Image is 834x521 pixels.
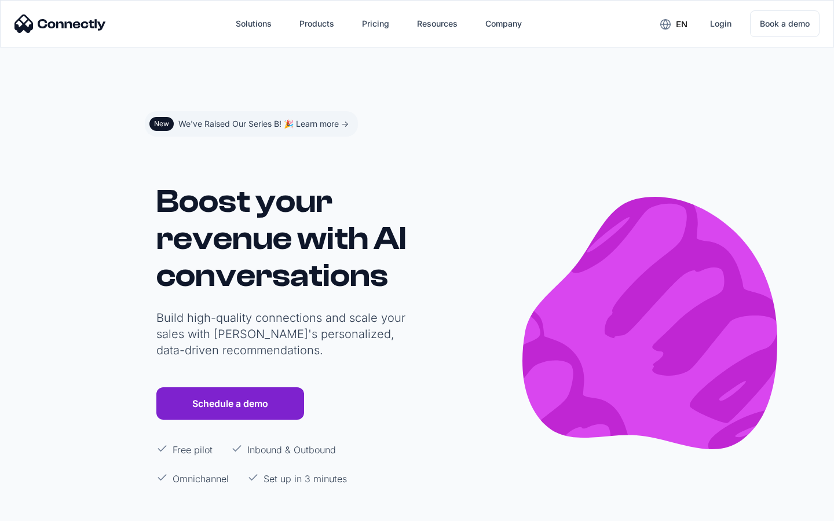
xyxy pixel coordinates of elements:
[14,14,106,33] img: Connectly Logo
[156,310,411,358] p: Build high-quality connections and scale your sales with [PERSON_NAME]'s personalized, data-drive...
[353,10,398,38] a: Pricing
[417,16,458,32] div: Resources
[173,472,229,486] p: Omnichannel
[178,116,349,132] div: We've Raised Our Series B! 🎉 Learn more ->
[154,119,169,129] div: New
[676,16,687,32] div: en
[362,16,389,32] div: Pricing
[156,183,411,294] h1: Boost your revenue with AI conversations
[750,10,820,37] a: Book a demo
[236,16,272,32] div: Solutions
[23,501,69,517] ul: Language list
[145,111,358,137] a: NewWe've Raised Our Series B! 🎉 Learn more ->
[299,16,334,32] div: Products
[12,500,69,517] aside: Language selected: English
[156,387,304,420] a: Schedule a demo
[247,443,336,457] p: Inbound & Outbound
[710,16,731,32] div: Login
[264,472,347,486] p: Set up in 3 minutes
[173,443,213,457] p: Free pilot
[701,10,741,38] a: Login
[485,16,522,32] div: Company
